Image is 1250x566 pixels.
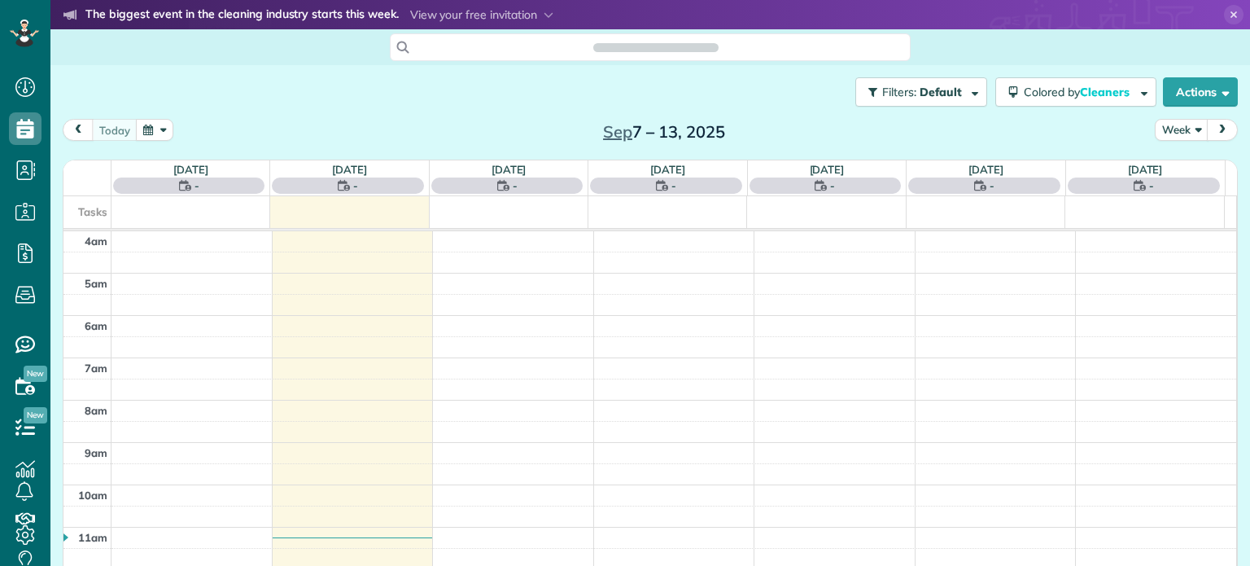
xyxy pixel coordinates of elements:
[968,163,1003,176] a: [DATE]
[332,163,367,176] a: [DATE]
[85,235,107,248] span: 4am
[1128,163,1163,176] a: [DATE]
[85,446,107,459] span: 9am
[63,119,94,141] button: prev
[847,77,987,107] a: Filters: Default
[78,205,107,218] span: Tasks
[855,77,987,107] button: Filters: Default
[85,404,107,417] span: 8am
[990,178,994,194] span: -
[810,163,845,176] a: [DATE]
[24,407,47,423] span: New
[78,531,107,544] span: 11am
[1207,119,1238,141] button: next
[1024,85,1135,99] span: Colored by
[492,163,527,176] a: [DATE]
[1080,85,1132,99] span: Cleaners
[920,85,963,99] span: Default
[650,163,685,176] a: [DATE]
[882,85,916,99] span: Filters:
[24,366,47,382] span: New
[830,178,835,194] span: -
[92,119,138,141] button: today
[1163,77,1238,107] button: Actions
[603,121,632,142] span: Sep
[85,277,107,290] span: 5am
[671,178,676,194] span: -
[353,178,358,194] span: -
[610,39,701,55] span: Search ZenMaid…
[85,7,399,24] strong: The biggest event in the cleaning industry starts this week.
[1155,119,1208,141] button: Week
[85,362,107,375] span: 7am
[173,163,208,176] a: [DATE]
[513,178,518,194] span: -
[1149,178,1154,194] span: -
[85,319,107,332] span: 6am
[78,489,107,502] span: 10am
[995,77,1156,107] button: Colored byCleaners
[562,123,766,141] h2: 7 – 13, 2025
[194,178,199,194] span: -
